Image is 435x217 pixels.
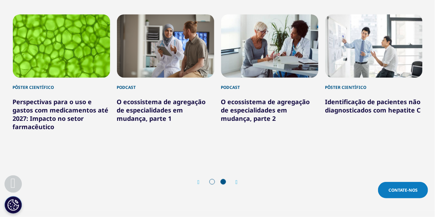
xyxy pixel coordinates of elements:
[325,15,423,148] div: 6 / 6
[221,98,310,123] a: O ecossistema de agregação de especialidades em mudança, parte 2
[221,85,240,91] font: Podcast
[5,196,22,214] button: Definições de cookies
[117,85,136,91] font: Podcast
[13,15,110,148] div: 3 / 6
[325,98,421,115] a: Identificação de pacientes não diagnosticados com hepatite C
[325,85,367,91] font: Pôster Científico
[229,179,238,186] div: Próximo slide
[198,179,207,186] div: Slide anterior
[117,15,214,148] div: 4 / 6
[378,182,428,198] a: Contate-nos
[13,98,109,131] a: Perspectivas para o uso e gastos com medicamentos até 2027: Impacto no setor farmacêutico
[388,187,418,193] font: Contate-nos
[13,85,54,91] font: Pôster Científico
[117,98,206,123] a: O ecossistema de agregação de especialidades em mudança, parte 1
[221,15,318,148] div: 5 / 6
